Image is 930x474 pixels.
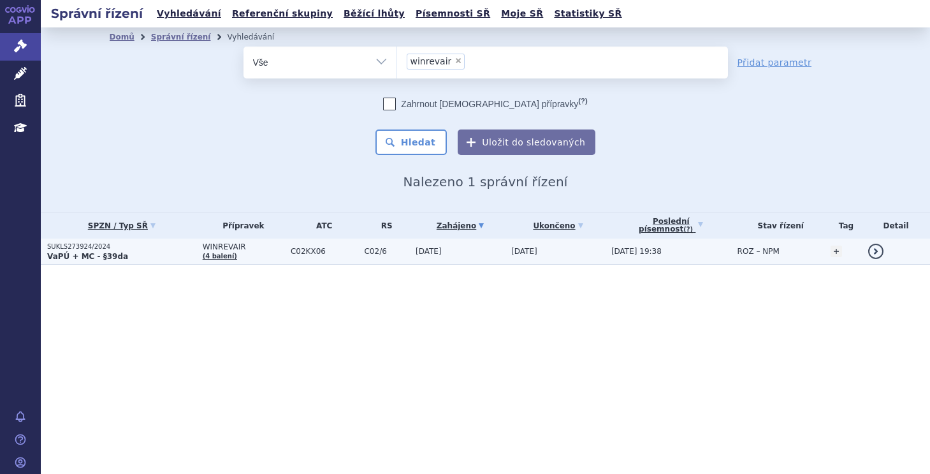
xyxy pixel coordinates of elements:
[383,98,587,110] label: Zahrnout [DEMOGRAPHIC_DATA] přípravky
[403,174,567,189] span: Nalezeno 1 správní řízení
[454,57,462,64] span: ×
[824,212,862,239] th: Tag
[47,217,196,235] a: SPZN / Typ SŘ
[153,5,225,22] a: Vyhledávání
[737,56,812,69] a: Přidat parametr
[511,217,605,235] a: Ukončeno
[340,5,409,22] a: Běžící lhůty
[284,212,358,239] th: ATC
[416,247,442,256] span: [DATE]
[227,27,291,47] li: Vyhledávání
[611,212,731,239] a: Poslednípísemnost(?)
[196,212,284,239] th: Přípravek
[458,130,595,155] button: Uložit do sledovaných
[831,246,842,257] a: +
[416,217,505,235] a: Zahájeno
[151,33,211,41] a: Správní řízení
[411,57,452,66] span: winrevair
[611,247,662,256] span: [DATE] 19:38
[412,5,494,22] a: Písemnosti SŘ
[358,212,409,239] th: RS
[862,212,930,239] th: Detail
[41,4,153,22] h2: Správní řízení
[364,247,409,256] span: C02/6
[110,33,134,41] a: Domů
[737,247,780,256] span: ROZ – NPM
[228,5,337,22] a: Referenční skupiny
[578,97,587,105] abbr: (?)
[469,53,476,69] input: winrevair
[375,130,447,155] button: Hledat
[511,247,537,256] span: [DATE]
[47,252,128,261] strong: VaPÚ + MC - §39da
[203,242,284,251] span: WINREVAIR
[291,247,358,256] span: C02KX06
[868,244,883,259] a: detail
[47,242,196,251] p: SUKLS273924/2024
[550,5,625,22] a: Statistiky SŘ
[497,5,547,22] a: Moje SŘ
[731,212,824,239] th: Stav řízení
[683,226,693,233] abbr: (?)
[203,253,237,260] a: (4 balení)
